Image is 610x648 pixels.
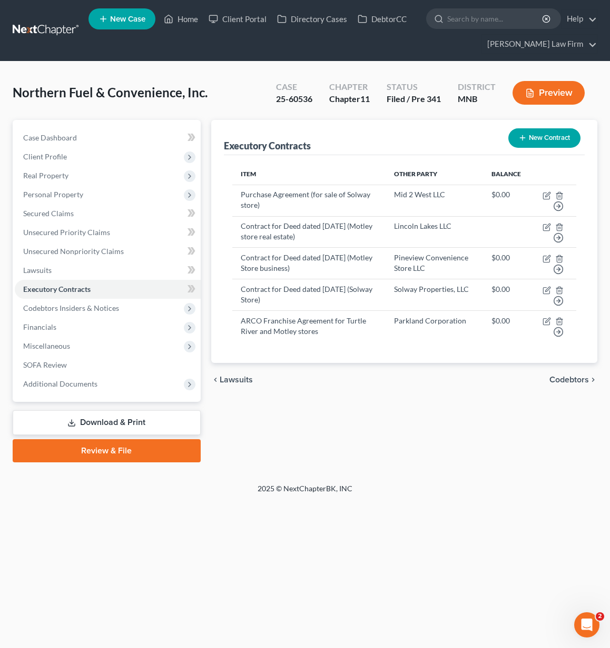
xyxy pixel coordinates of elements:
[23,247,124,256] span: Unsecured Nonpriority Claims
[352,9,412,28] a: DebtorCC
[15,223,201,242] a: Unsecured Priority Claims
[483,279,529,311] td: $0.00
[232,164,386,185] th: Item
[513,81,585,105] button: Preview
[329,93,370,105] div: Chapter
[386,185,484,216] td: Mid 2 West LLC
[386,248,484,279] td: Pineview Convenience Store LLC
[458,81,496,93] div: District
[224,139,311,152] div: Executory Contracts
[13,85,208,100] span: Northern Fuel & Convenience, Inc.
[483,164,529,185] th: Balance
[387,81,441,93] div: Status
[272,9,352,28] a: Directory Cases
[232,248,386,279] td: Contract for Deed dated [DATE] (Motley Store business)
[23,228,110,237] span: Unsecured Priority Claims
[483,248,529,279] td: $0.00
[23,152,67,161] span: Client Profile
[203,9,272,28] a: Client Portal
[23,266,52,275] span: Lawsuits
[23,171,68,180] span: Real Property
[458,93,496,105] div: MNB
[13,439,201,462] a: Review & File
[15,280,201,299] a: Executory Contracts
[232,311,386,342] td: ARCO Franchise Agreement for Turtle River and Motley stores
[23,379,97,388] span: Additional Documents
[386,216,484,248] td: Lincoln Lakes LLC
[574,612,599,637] iframe: Intercom live chat
[15,242,201,261] a: Unsecured Nonpriority Claims
[23,303,119,312] span: Codebtors Insiders & Notices
[159,9,203,28] a: Home
[596,612,604,621] span: 2
[549,376,589,384] span: Codebtors
[483,185,529,216] td: $0.00
[13,410,201,435] a: Download & Print
[211,376,253,384] button: chevron_left Lawsuits
[360,94,370,104] span: 11
[15,128,201,147] a: Case Dashboard
[386,164,484,185] th: Other Party
[15,204,201,223] a: Secured Claims
[386,279,484,311] td: Solway Properties, LLC
[23,360,67,369] span: SOFA Review
[447,9,544,28] input: Search by name...
[232,185,386,216] td: Purchase Agreement (for sale of Solway store)
[220,376,253,384] span: Lawsuits
[589,376,597,384] i: chevron_right
[23,322,56,331] span: Financials
[23,133,77,142] span: Case Dashboard
[232,216,386,248] td: Contract for Deed dated [DATE] (Motley store real estate)
[23,209,74,218] span: Secured Claims
[483,311,529,342] td: $0.00
[549,376,597,384] button: Codebtors chevron_right
[110,15,145,23] span: New Case
[23,285,91,293] span: Executory Contracts
[508,128,581,148] button: New Contract
[211,376,220,384] i: chevron_left
[23,341,70,350] span: Miscellaneous
[276,81,312,93] div: Case
[387,93,441,105] div: Filed / Pre 341
[329,81,370,93] div: Chapter
[276,93,312,105] div: 25-60536
[15,261,201,280] a: Lawsuits
[23,190,83,199] span: Personal Property
[15,356,201,374] a: SOFA Review
[52,483,558,502] div: 2025 © NextChapterBK, INC
[482,35,597,54] a: [PERSON_NAME] Law Firm
[232,279,386,311] td: Contract for Deed dated [DATE] (Solway Store)
[386,311,484,342] td: Parkland Corporation
[562,9,597,28] a: Help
